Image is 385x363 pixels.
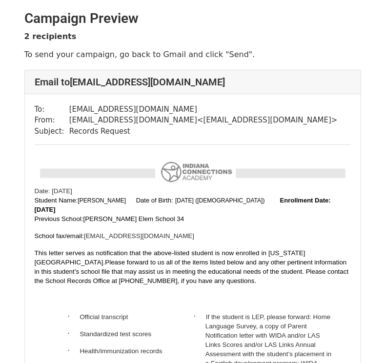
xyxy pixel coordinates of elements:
font: Date of Birth [136,197,171,204]
span: Official transcript [80,313,128,321]
h4: Email to [EMAIL_ADDRESS][DOMAIN_NAME] [35,76,351,88]
font: : [132,197,173,204]
td: [EMAIL_ADDRESS][DOMAIN_NAME] < [EMAIL_ADDRESS][DOMAIN_NAME] > [69,115,338,126]
td: Subject: [35,126,69,137]
span: Health/immunization records [80,347,162,355]
span: Student Name: [35,197,78,204]
span: This letter serves as notification that the above-listed student is now enrolled in [US_STATE][GE... [35,249,305,266]
td: From: [35,115,69,126]
font: [DATE] [35,206,56,213]
span: · [194,312,206,321]
span: · [67,329,80,338]
span: Previous School: [35,215,184,222]
td: To: [35,104,69,115]
h2: Campaign Preview [24,10,361,27]
span: · [67,312,80,321]
span: School fax/email: [35,232,84,240]
font: [PERSON_NAME] Elem School 34 [83,215,184,222]
strong: 2 recipients [24,32,77,41]
span: [PERSON_NAME] [78,197,126,204]
span: Please forward to us all of the items listed below and any other pertinent information in this st... [35,259,349,284]
p: To send your campaign, go back to Gmail and click "Send". [24,49,361,60]
span: Date: [DATE] [35,187,73,195]
span: [EMAIL_ADDRESS][DOMAIN_NAME] [84,232,194,240]
span: Standardized test scores [80,330,151,338]
td: Records Request [69,126,338,137]
td: [EMAIL_ADDRESS][DOMAIN_NAME] [69,104,338,115]
font: Enrollment Date: [280,197,331,204]
span: [DATE] ([DEMOGRAPHIC_DATA]) [175,197,264,204]
span: · [67,346,80,355]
